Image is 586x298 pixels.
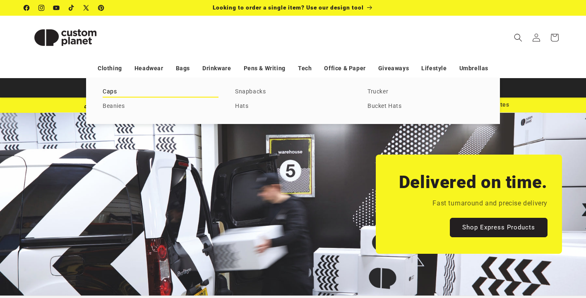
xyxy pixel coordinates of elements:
[235,101,351,112] a: Hats
[378,61,409,76] a: Giveaways
[298,61,312,76] a: Tech
[421,61,447,76] a: Lifestyle
[103,101,219,112] a: Beanies
[444,209,586,298] iframe: Chat Widget
[509,29,527,47] summary: Search
[103,86,219,98] a: Caps
[459,61,488,76] a: Umbrellas
[399,171,548,193] h2: Delivered on time.
[432,198,548,210] p: Fast turnaround and precise delivery
[176,61,190,76] a: Bags
[324,61,365,76] a: Office & Paper
[202,61,231,76] a: Drinkware
[98,61,122,76] a: Clothing
[235,86,351,98] a: Snapbacks
[24,19,107,56] img: Custom Planet
[244,61,286,76] a: Pens & Writing
[213,4,364,11] span: Looking to order a single item? Use our design tool
[134,61,163,76] a: Headwear
[21,16,110,59] a: Custom Planet
[367,86,483,98] a: Trucker
[367,101,483,112] a: Bucket Hats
